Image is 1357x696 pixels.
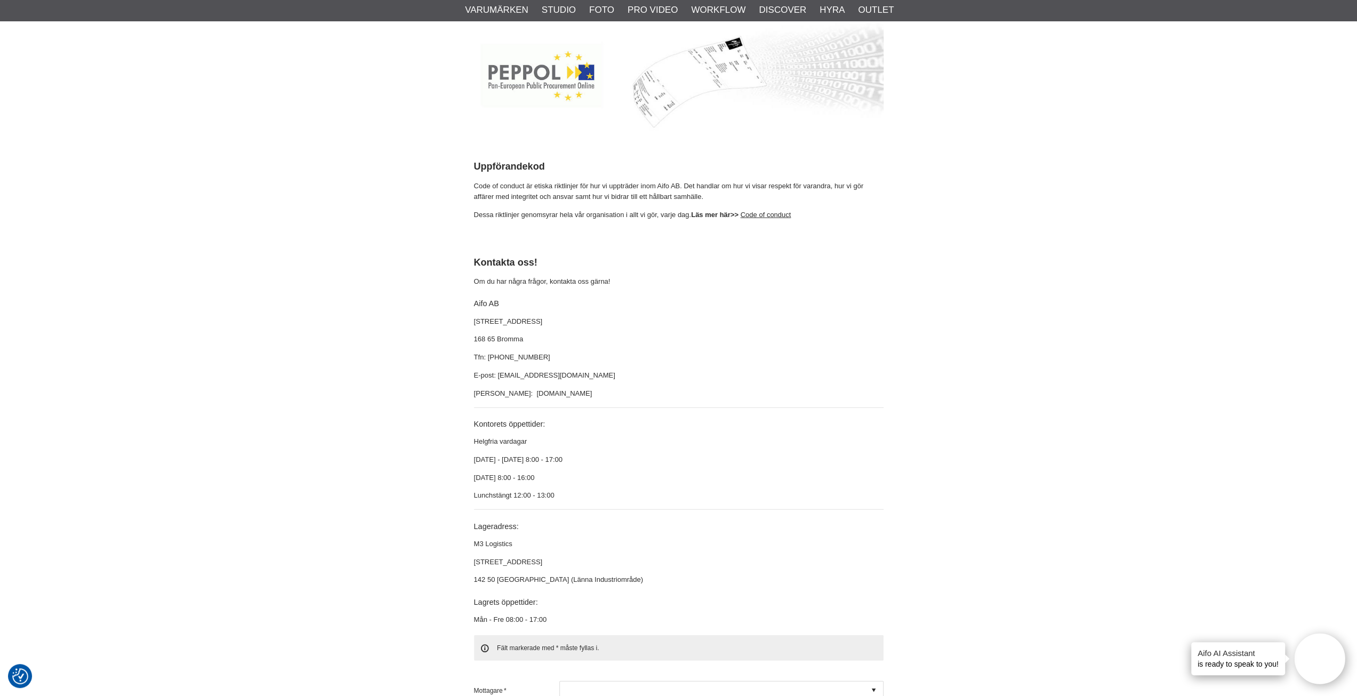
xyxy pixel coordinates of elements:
p: Mån - Fre 08:00 - 17:00 [474,614,884,626]
p: [STREET_ADDRESS] [474,557,884,568]
a: Pro Video [628,3,678,17]
h4: Aifo AI Assistant [1198,647,1279,659]
p: Helgfria vardagar [474,436,884,447]
p: [STREET_ADDRESS] [474,316,884,327]
h4: Aifo AB [474,298,884,309]
span: Fält markerade med * måste fyllas i. [474,635,884,661]
p: [DATE] - [DATE] 8:00 - 17:00 [474,454,884,466]
p: M3 Logistics [474,539,884,550]
a: Foto [589,3,614,17]
strong: Läs mer här>> [691,211,738,219]
img: Revisit consent button [12,668,28,684]
p: 168 65 Bromma [474,334,884,345]
a: Studio [542,3,576,17]
h4: Lagrets öppettider: [474,597,884,607]
p: [DATE] 8:00 - 16:00 [474,473,884,484]
img: Pan-European Public Procurement Online [474,19,884,135]
div: is ready to speak to you! [1191,642,1285,675]
p: Dessa riktlinjer genomsyrar hela vår organisation i allt vi gör, varje dag. [474,210,884,221]
a: Hyra [820,3,845,17]
h2: Kontakta oss! [474,256,884,269]
a: Varumärken [465,3,528,17]
p: Tfn: [PHONE_NUMBER] [474,352,884,363]
p: E-post: [EMAIL_ADDRESS][DOMAIN_NAME] [474,370,884,381]
button: Samtyckesinställningar [12,667,28,686]
a: Code of conduct [741,211,791,219]
a: Discover [759,3,806,17]
h4: Lageradress: [474,521,884,532]
a: Outlet [858,3,894,17]
a: Workflow [691,3,745,17]
h2: Uppförandekod [474,160,884,173]
p: [PERSON_NAME]: [DOMAIN_NAME] [474,388,884,399]
h4: Kontorets öppettider: [474,419,884,429]
p: Code of conduct är etiska riktlinjer för hur vi uppträder inom Aifo AB. Det handlar om hur vi vis... [474,181,884,203]
p: 142 50 [GEOGRAPHIC_DATA] (Länna Industriområde) [474,574,884,586]
p: Lunchstängt 12:00 - 13:00 [474,490,884,501]
label: Mottagare [474,686,559,695]
p: Om du har några frågor, kontakta oss gärna! [474,276,884,287]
